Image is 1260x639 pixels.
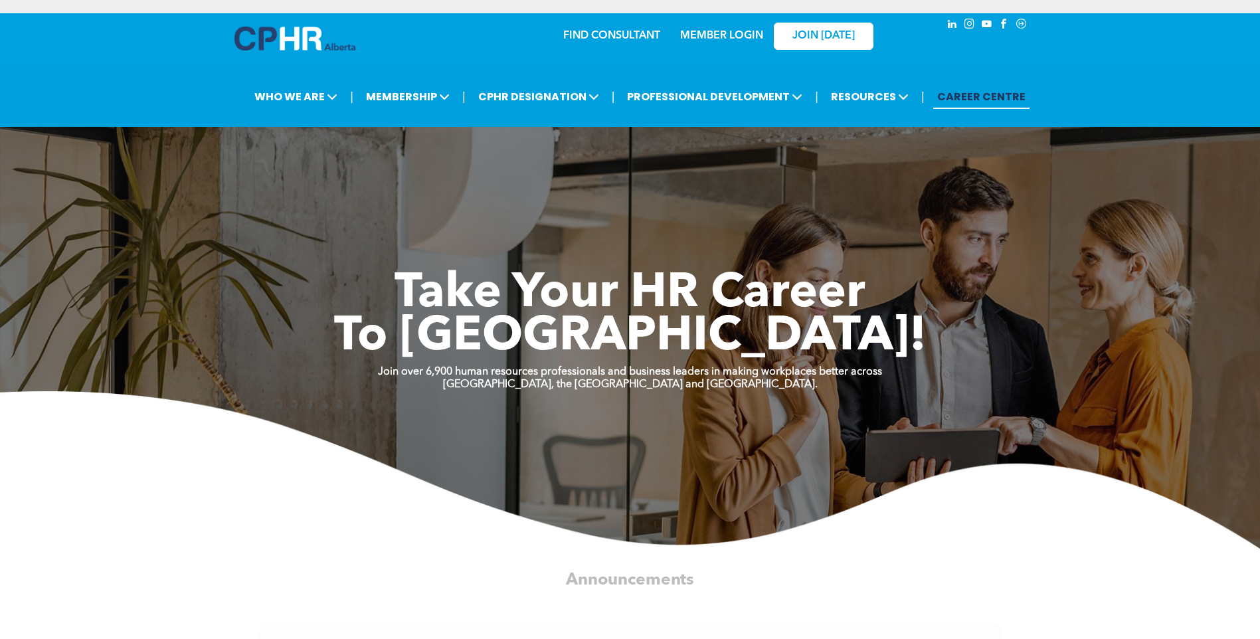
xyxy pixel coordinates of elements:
[334,314,927,361] span: To [GEOGRAPHIC_DATA]!
[774,23,873,50] a: JOIN [DATE]
[815,83,818,110] li: |
[362,84,454,109] span: MEMBERSHIP
[563,31,660,41] a: FIND CONSULTANT
[474,84,603,109] span: CPHR DESIGNATION
[378,367,882,377] strong: Join over 6,900 human resources professionals and business leaders in making workplaces better ac...
[921,83,925,110] li: |
[623,84,806,109] span: PROFESSIONAL DEVELOPMENT
[980,17,994,35] a: youtube
[350,83,353,110] li: |
[997,17,1012,35] a: facebook
[443,379,818,390] strong: [GEOGRAPHIC_DATA], the [GEOGRAPHIC_DATA] and [GEOGRAPHIC_DATA].
[566,572,694,589] span: Announcements
[945,17,960,35] a: linkedin
[250,84,341,109] span: WHO WE ARE
[680,31,763,41] a: MEMBER LOGIN
[962,17,977,35] a: instagram
[933,84,1030,109] a: CAREER CENTRE
[462,83,466,110] li: |
[827,84,913,109] span: RESOURCES
[234,27,355,50] img: A blue and white logo for cp alberta
[612,83,615,110] li: |
[1014,17,1029,35] a: Social network
[792,30,855,43] span: JOIN [DATE]
[395,270,865,318] span: Take Your HR Career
